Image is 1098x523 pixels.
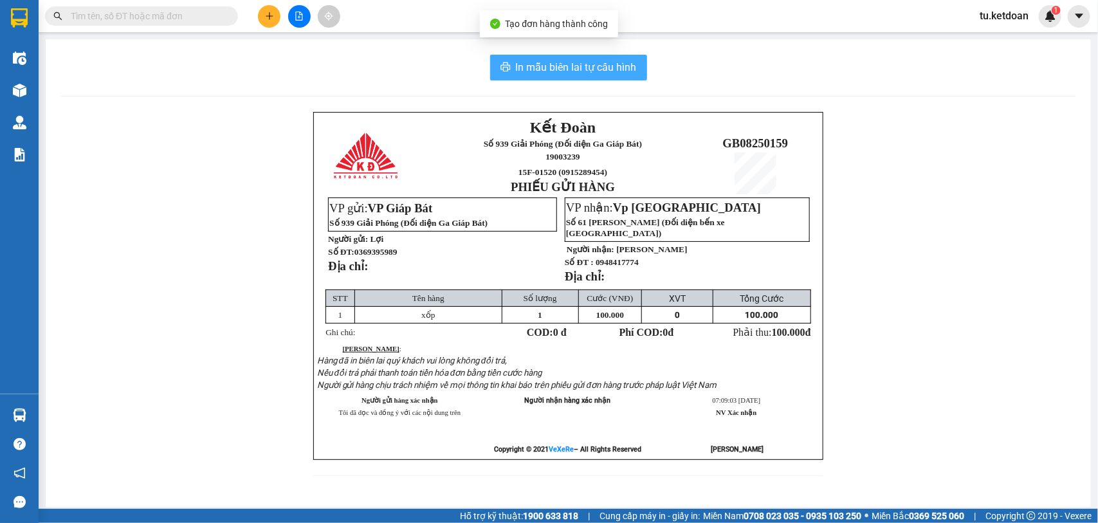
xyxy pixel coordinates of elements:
strong: 0708 023 035 - 0935 103 250 [744,511,861,521]
span: : [343,345,401,353]
span: đ [805,327,811,338]
td: XVT [642,290,713,307]
span: 0948417774 [596,257,639,267]
span: 19003239 [545,152,580,161]
strong: Người gửi hàng xác nhận [361,397,438,404]
span: 0 [675,310,680,320]
strong: Địa chỉ: [328,259,368,273]
strong: PHIẾU GỬI HÀNG [511,180,615,194]
button: aim [318,5,340,28]
span: Hàng đã in biên lai quý khách vui lòng không đổi trả, [317,356,508,365]
span: Tên hàng [412,293,444,303]
span: Tạo đơn hàng thành công [506,19,608,29]
span: question-circle [14,438,26,450]
span: VP gửi: [329,201,432,215]
strong: Phí COD: đ [619,327,674,338]
button: printerIn mẫu biên lai tự cấu hình [490,55,647,80]
span: Cung cấp máy in - giấy in: [599,509,700,523]
span: | [974,509,976,523]
button: caret-down [1068,5,1090,28]
span: VP Giáp Bát [368,201,433,215]
input: Tìm tên, số ĐT hoặc mã đơn [71,9,223,23]
img: warehouse-icon [13,84,26,97]
span: | [588,509,590,523]
img: solution-icon [13,148,26,161]
strong: Copyright © 2021 – All Rights Reserved [494,445,641,454]
span: 1 [338,310,343,320]
img: warehouse-icon [13,116,26,129]
span: 0 [663,327,668,338]
button: plus [258,5,280,28]
span: 15F-01520 (0915289454) [518,167,607,177]
a: VeXeRe [549,445,574,454]
span: Nếu đổi trả phải thanh toán tiền hóa đơn bằng tiền cước hàng [317,368,542,378]
span: 100.000 [745,310,778,320]
strong: Người nhận: [567,244,614,254]
span: 100.000 [772,327,805,338]
strong: Người gửi: [328,234,368,244]
span: 0369395989 [354,247,398,257]
span: In mẫu biên lai tự cấu hình [516,59,637,75]
span: Cước (VNĐ) [587,293,634,303]
span: notification [14,467,26,479]
span: search [53,12,62,21]
strong: 0369 525 060 [909,511,964,521]
span: Phải thu: [733,327,811,338]
sup: 1 [1052,6,1061,15]
strong: NV Xác nhận [716,409,756,416]
img: warehouse-icon [13,408,26,422]
span: Kết Đoàn [530,119,596,136]
span: printer [500,62,511,74]
span: Số 939 Giải Phóng (Đối diện Ga Giáp Bát) [484,139,642,149]
strong: 1900 633 818 [523,511,578,521]
span: aim [324,12,333,21]
span: xốp [421,310,435,320]
strong: COD: [527,327,567,338]
span: message [14,496,26,508]
span: Hỗ trợ kỹ thuật: [460,509,578,523]
span: Vp [GEOGRAPHIC_DATA] [613,201,761,214]
img: warehouse-icon [13,51,26,65]
strong: Địa chỉ: [565,270,605,283]
span: 0 đ [553,327,567,338]
span: Người gửi hàng chịu trách nhiệm về mọi thông tin khai báo trên phiếu gửi đơn hàng trước pháp luật... [317,380,717,390]
span: GB08250159 [723,136,789,150]
span: Số 939 Giải Phóng (Đối diện Ga Giáp Bát) [329,218,488,228]
img: icon-new-feature [1045,10,1056,22]
span: [PERSON_NAME] [616,244,687,254]
td: Tổng Cước [713,290,811,307]
span: Tôi đã đọc và đồng ý với các nội dung trên [339,409,461,416]
strong: [PERSON_NAME] [711,445,764,454]
span: Số 61 [PERSON_NAME] (Đối diện bến xe [GEOGRAPHIC_DATA]) [566,217,725,238]
strong: Số ĐT : [565,257,594,267]
span: caret-down [1074,10,1085,22]
img: logo [334,133,400,179]
span: STT [333,293,348,303]
strong: [PERSON_NAME] [343,345,399,353]
span: tu.ketdoan [969,8,1039,24]
span: ⚪️ [865,513,868,518]
span: file-add [295,12,304,21]
span: 07:09:03 [DATE] [712,397,760,404]
button: file-add [288,5,311,28]
strong: Số ĐT: [328,247,397,257]
span: 100.000 [596,310,624,320]
span: Miền Bắc [872,509,964,523]
span: 1 [538,310,542,320]
span: plus [265,12,274,21]
span: 1 [1054,6,1058,15]
img: logo-vxr [11,8,28,28]
span: VP nhận: [566,201,761,214]
span: copyright [1027,511,1036,520]
span: Số lượng [524,293,557,303]
span: Miền Nam [703,509,861,523]
span: Người nhận hàng xác nhận [524,396,610,405]
span: Ghi chú: [325,327,355,337]
span: Lợi [371,234,384,244]
span: check-circle [490,19,500,29]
